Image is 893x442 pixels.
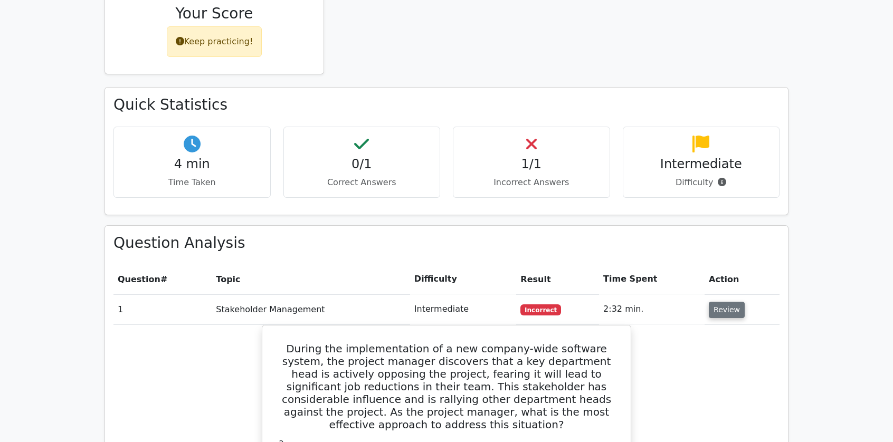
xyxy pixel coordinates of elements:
td: 2:32 min. [599,294,705,324]
th: Time Spent [599,264,705,294]
h4: 0/1 [292,157,432,172]
p: Difficulty [632,176,771,189]
th: Topic [212,264,410,294]
th: Result [516,264,599,294]
h4: Intermediate [632,157,771,172]
span: Incorrect [520,304,561,315]
th: Difficulty [410,264,516,294]
span: Question [118,274,160,284]
h4: 4 min [122,157,262,172]
h3: Question Analysis [113,234,780,252]
h3: Quick Statistics [113,96,780,114]
td: 1 [113,294,212,324]
div: Keep practicing! [167,26,262,57]
p: Time Taken [122,176,262,189]
button: Review [709,302,745,318]
h4: 1/1 [462,157,601,172]
td: Intermediate [410,294,516,324]
h5: During the implementation of a new company-wide software system, the project manager discovers th... [275,342,618,431]
th: Action [705,264,780,294]
th: # [113,264,212,294]
td: Stakeholder Management [212,294,410,324]
p: Correct Answers [292,176,432,189]
p: Incorrect Answers [462,176,601,189]
h3: Your Score [113,5,315,23]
